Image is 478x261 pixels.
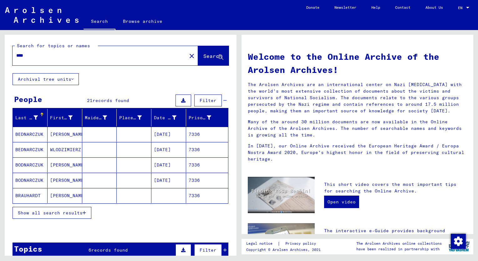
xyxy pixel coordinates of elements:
mat-icon: close [188,52,196,60]
h1: Welcome to the Online Archive of the Arolsen Archives! [248,50,467,76]
mat-cell: [PERSON_NAME] [48,157,82,172]
mat-cell: [PERSON_NAME] [48,127,82,142]
div: First Name [50,115,73,121]
mat-cell: 7336 [186,188,228,203]
mat-cell: [DATE] [151,157,186,172]
span: Search [203,53,222,59]
a: Browse archive [115,14,170,29]
mat-cell: 7336 [186,173,228,188]
p: The interactive e-Guide provides background knowledge to help you understand the documents. It in... [324,228,467,260]
p: have been realized in partnership with [356,246,442,252]
mat-cell: BODNARCZUK [13,173,48,188]
mat-header-cell: Date of Birth [151,109,186,126]
span: 6 [89,247,91,253]
mat-cell: 7336 [186,142,228,157]
a: Search [84,14,115,30]
img: Change consent [451,234,466,249]
img: yv_logo.png [447,238,471,254]
button: Show all search results [13,207,91,219]
div: Place of Birth [119,115,142,121]
span: EN [458,6,465,10]
span: records found [91,247,128,253]
p: Many of the around 30 million documents are now available in the Online Archive of the Arolsen Ar... [248,119,467,138]
span: 21 [87,98,93,103]
mat-cell: BEDNARCZUK [13,142,48,157]
p: In [DATE], our Online Archive received the European Heritage Award / Europa Nostra Award 2020, Eu... [248,143,467,162]
button: Search [198,46,229,65]
p: The Arolsen Archives are an international center on Nazi [MEDICAL_DATA] with the world’s most ext... [248,81,467,114]
div: Prisoner # [189,115,211,121]
mat-cell: [DATE] [151,142,186,157]
span: records found [93,98,129,103]
img: video.jpg [248,177,315,213]
button: Filter [194,95,222,106]
mat-label: Search for topics or names [17,43,90,49]
mat-cell: BRAUHARDT [13,188,48,203]
mat-cell: [PERSON_NAME] [48,188,82,203]
button: Archival tree units [13,73,79,85]
div: Change consent [450,233,465,248]
mat-cell: BEDNARCZUK [13,127,48,142]
a: Legal notice [246,240,277,247]
button: Filter [194,244,222,256]
mat-cell: BODNARCZUK [13,157,48,172]
div: People [14,94,42,105]
div: First Name [50,113,82,123]
a: Privacy policy [280,240,323,247]
img: Arolsen_neg.svg [5,7,79,23]
p: Copyright © Arolsen Archives, 2021 [246,247,323,253]
div: Maiden Name [85,113,117,123]
mat-cell: 7336 [186,127,228,142]
mat-header-cell: Place of Birth [117,109,151,126]
span: Filter [200,98,216,103]
p: This short video covers the most important tips for searching the Online Archive. [324,181,467,194]
div: Prisoner # [189,113,221,123]
mat-cell: [DATE] [151,127,186,142]
div: Date of Birth [154,113,186,123]
div: Last Name [15,115,38,121]
mat-cell: WLODZIMIERZ [48,142,82,157]
div: Maiden Name [85,115,107,121]
mat-header-cell: Prisoner # [186,109,228,126]
div: Date of Birth [154,115,176,121]
span: Filter [200,247,216,253]
mat-cell: 7336 [186,157,228,172]
div: Last Name [15,113,47,123]
a: Open video [324,196,359,208]
mat-header-cell: Maiden Name [82,109,117,126]
div: | [246,240,323,247]
mat-header-cell: First Name [48,109,82,126]
span: Show all search results [18,210,83,216]
mat-cell: [PERSON_NAME] [48,173,82,188]
p: The Arolsen Archives online collections [356,241,442,246]
mat-header-cell: Last Name [13,109,48,126]
button: Clear [186,49,198,62]
div: Place of Birth [119,113,151,123]
div: Topics [14,243,42,254]
mat-cell: [DATE] [151,173,186,188]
